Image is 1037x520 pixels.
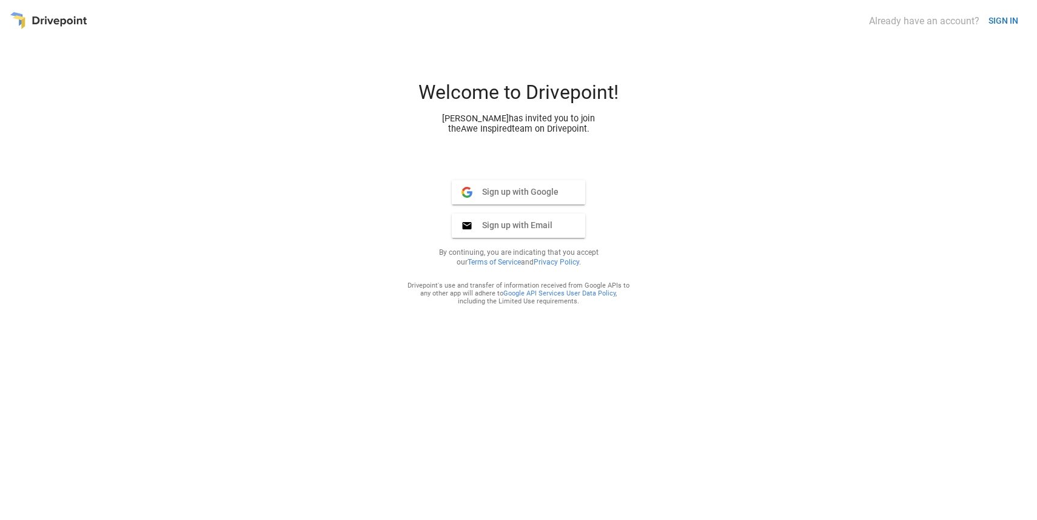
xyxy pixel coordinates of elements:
[407,282,630,305] div: Drivepoint's use and transfer of information received from Google APIs to any other app will adhe...
[503,289,616,297] a: Google API Services User Data Policy
[468,258,521,266] a: Terms of Service
[869,15,979,27] div: Already have an account?
[373,81,664,113] div: Welcome to Drivepoint!
[452,180,585,204] button: Sign up with Google
[472,220,552,231] span: Sign up with Email
[452,214,585,238] button: Sign up with Email
[472,186,559,197] span: Sign up with Google
[984,10,1023,32] button: SIGN IN
[534,258,579,266] a: Privacy Policy
[431,113,606,134] div: [PERSON_NAME] has invited you to join the Awe Inspired team on Drivepoint.
[424,248,613,267] p: By continuing, you are indicating that you accept our and .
